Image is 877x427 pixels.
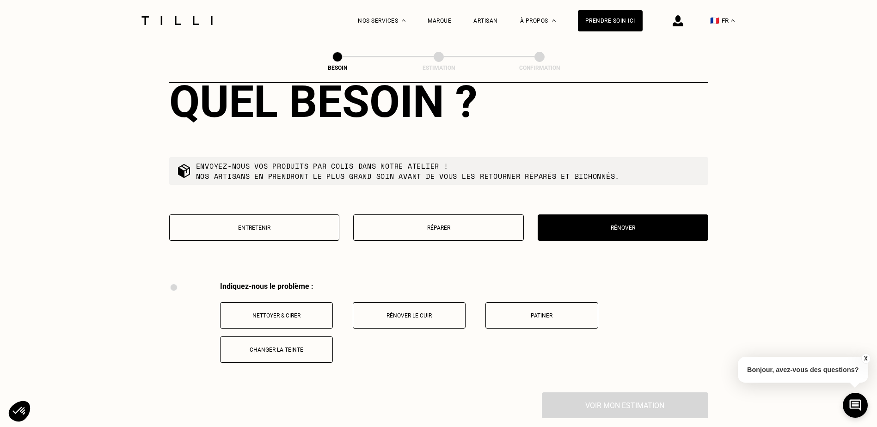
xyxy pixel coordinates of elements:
[493,65,586,71] div: Confirmation
[473,18,498,24] a: Artisan
[220,302,333,329] button: Nettoyer & cirer
[552,19,556,22] img: Menu déroulant à propos
[169,76,708,128] div: Quel besoin ?
[578,10,643,31] a: Prendre soin ici
[220,336,333,363] button: Changer la teinte
[861,354,870,364] button: X
[673,15,683,26] img: icône connexion
[710,16,719,25] span: 🇫🇷
[538,214,708,241] button: Rénover
[177,164,191,178] img: commande colis
[225,312,328,319] p: Nettoyer & cirer
[485,302,598,329] button: Patiner
[358,225,519,231] p: Réparer
[491,312,593,319] p: Patiner
[543,225,703,231] p: Rénover
[393,65,485,71] div: Estimation
[174,225,335,231] p: Entretenir
[220,282,708,291] div: Indiquez-nous le problème :
[731,19,735,22] img: menu déroulant
[138,16,216,25] img: Logo du service de couturière Tilli
[196,161,620,181] p: Envoyez-nous vos produits par colis dans notre atelier ! Nos artisans en prendront le plus grand ...
[169,214,340,241] button: Entretenir
[291,65,384,71] div: Besoin
[428,18,451,24] a: Marque
[225,347,328,353] p: Changer la teinte
[353,302,466,329] button: Rénover le cuir
[353,214,524,241] button: Réparer
[738,357,868,383] p: Bonjour, avez-vous des questions?
[358,312,460,319] p: Rénover le cuir
[402,19,405,22] img: Menu déroulant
